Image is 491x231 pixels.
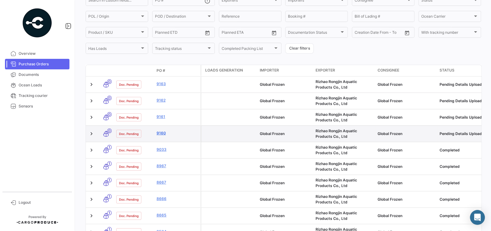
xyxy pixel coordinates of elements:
[107,79,112,84] span: 0
[260,115,285,120] span: Global Frozen
[378,164,402,169] span: Global Frozen
[88,98,95,104] a: Expand/Collapse Row
[260,213,285,218] span: Global Frozen
[260,181,285,185] span: Global Frozen
[5,101,69,111] a: Sensors
[107,194,112,199] span: 1
[19,61,67,67] span: Purchase Orders
[222,47,273,51] span: Completed Packing List
[88,81,95,88] a: Expand/Collapse Row
[88,31,140,36] span: Product / SKU
[470,210,485,225] div: Abrir Intercom Messenger
[157,81,198,87] a: 9163
[378,213,402,218] span: Global Frozen
[5,69,69,80] a: Documents
[260,98,285,103] span: Global Frozen
[316,112,357,122] span: Rizhao Rongjin Aquatic Products Co., Ltd
[107,161,112,166] span: 1
[260,197,285,202] span: Global Frozen
[157,147,198,152] a: 9033
[157,212,198,218] a: 8665
[157,68,165,73] span: PO #
[19,72,67,77] span: Documents
[235,31,257,36] input: To
[316,79,357,89] span: Rizhao Rongjin Aquatic Products Co., Ltd
[378,82,402,87] span: Global Frozen
[378,68,399,73] span: Consignee
[107,112,112,117] span: 0
[119,181,139,185] span: Doc. Pending
[378,115,402,120] span: Global Frozen
[316,194,357,204] span: Rizhao Rongjin Aquatic Products Co., Ltd
[88,163,95,170] a: Expand/Collapse Row
[88,147,95,153] a: Expand/Collapse Row
[222,31,230,36] input: From
[19,51,67,56] span: Overview
[155,15,206,20] span: POD / Destination
[155,31,164,36] input: From
[88,180,95,186] a: Expand/Collapse Row
[440,68,454,73] span: Status
[88,47,140,51] span: Has Loads
[260,164,285,169] span: Global Frozen
[88,131,95,137] a: Expand/Collapse Row
[421,15,473,20] span: Ocean Carrier
[19,82,67,88] span: Ocean Loads
[119,115,139,120] span: Doc. Pending
[5,80,69,90] a: Ocean Loads
[5,59,69,69] a: Purchase Orders
[157,180,198,185] a: 8667
[316,211,357,221] span: Rizhao Rongjin Aquatic Products Co., Ltd
[260,131,285,136] span: Global Frozen
[402,28,412,37] button: Open calendar
[316,129,357,139] span: Rizhao Rongjin Aquatic Products Co., Ltd
[19,103,67,109] span: Sensors
[205,68,243,73] span: Loads generation
[260,82,285,87] span: Global Frozen
[119,213,139,218] span: Doc. Pending
[203,28,212,37] button: Open calendar
[107,129,112,133] span: 0
[88,114,95,120] a: Expand/Collapse Row
[288,31,339,36] span: Documentation Status
[368,31,390,36] input: To
[19,200,67,205] span: Logout
[421,31,473,36] span: With tracking number
[257,65,313,76] datatable-header-cell: Importer
[260,68,279,73] span: Importer
[107,178,112,182] span: 1
[155,47,206,51] span: Tracking status
[119,148,139,153] span: Doc. Pending
[316,96,357,106] span: Rizhao Rongjin Aquatic Products Co., Ltd
[119,164,139,169] span: Doc. Pending
[107,96,112,100] span: 0
[88,15,140,20] span: POL / Origin
[119,131,139,136] span: Doc. Pending
[22,7,53,38] img: powered-by.png
[157,98,198,103] a: 9162
[157,163,198,169] a: 8967
[88,196,95,203] a: Expand/Collapse Row
[119,197,139,202] span: Doc. Pending
[355,31,363,36] input: From
[378,181,402,185] span: Global Frozen
[316,178,357,188] span: Rizhao Rongjin Aquatic Products Co., Ltd
[154,65,201,76] datatable-header-cell: PO #
[316,161,357,172] span: Rizhao Rongjin Aquatic Products Co., Ltd
[316,145,357,155] span: Rizhao Rongjin Aquatic Products Co., Ltd
[5,90,69,101] a: Tracking courier
[201,65,257,76] datatable-header-cell: Loads generation
[157,196,198,202] a: 8666
[119,98,139,103] span: Doc. Pending
[316,68,335,73] span: Exporter
[378,148,402,152] span: Global Frozen
[88,213,95,219] a: Expand/Collapse Row
[168,31,191,36] input: To
[378,98,402,103] span: Global Frozen
[157,114,198,120] a: 9161
[157,130,198,136] a: 9160
[19,93,67,98] span: Tracking courier
[378,131,402,136] span: Global Frozen
[260,148,285,152] span: Global Frozen
[98,68,114,73] datatable-header-cell: Transport mode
